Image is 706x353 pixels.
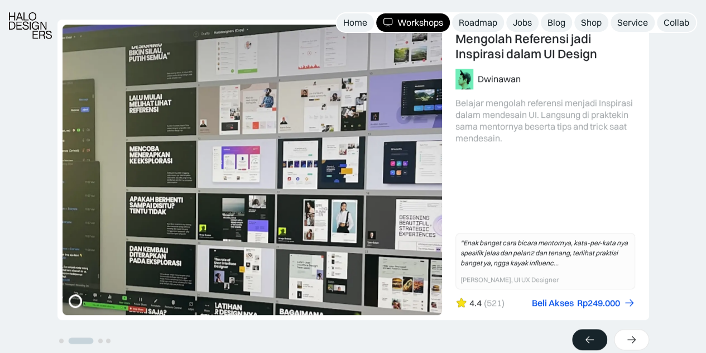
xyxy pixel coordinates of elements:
[337,13,374,32] a: Home
[574,13,608,32] a: Shop
[532,297,635,309] a: Beli AksesRp249.000
[469,297,482,309] div: 4.4
[376,13,450,32] a: Workshops
[506,13,539,32] a: Jobs
[617,17,648,28] div: Service
[106,338,111,343] button: Go to slide 4
[581,17,602,28] div: Shop
[541,13,572,32] a: Blog
[57,20,649,320] div: 2 of 4
[57,335,112,345] ul: Select a slide to show
[513,17,532,28] div: Jobs
[98,338,103,343] button: Go to slide 3
[68,338,93,344] button: Go to slide 2
[397,17,443,28] div: Workshops
[577,297,620,309] div: Rp249.000
[59,338,64,343] button: Go to slide 1
[484,297,505,309] div: (521)
[611,13,655,32] a: Service
[664,17,689,28] div: Collab
[532,297,574,309] div: Beli Akses
[343,17,367,28] div: Home
[547,17,565,28] div: Blog
[657,13,696,32] a: Collab
[452,13,504,32] a: Roadmap
[459,17,497,28] div: Roadmap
